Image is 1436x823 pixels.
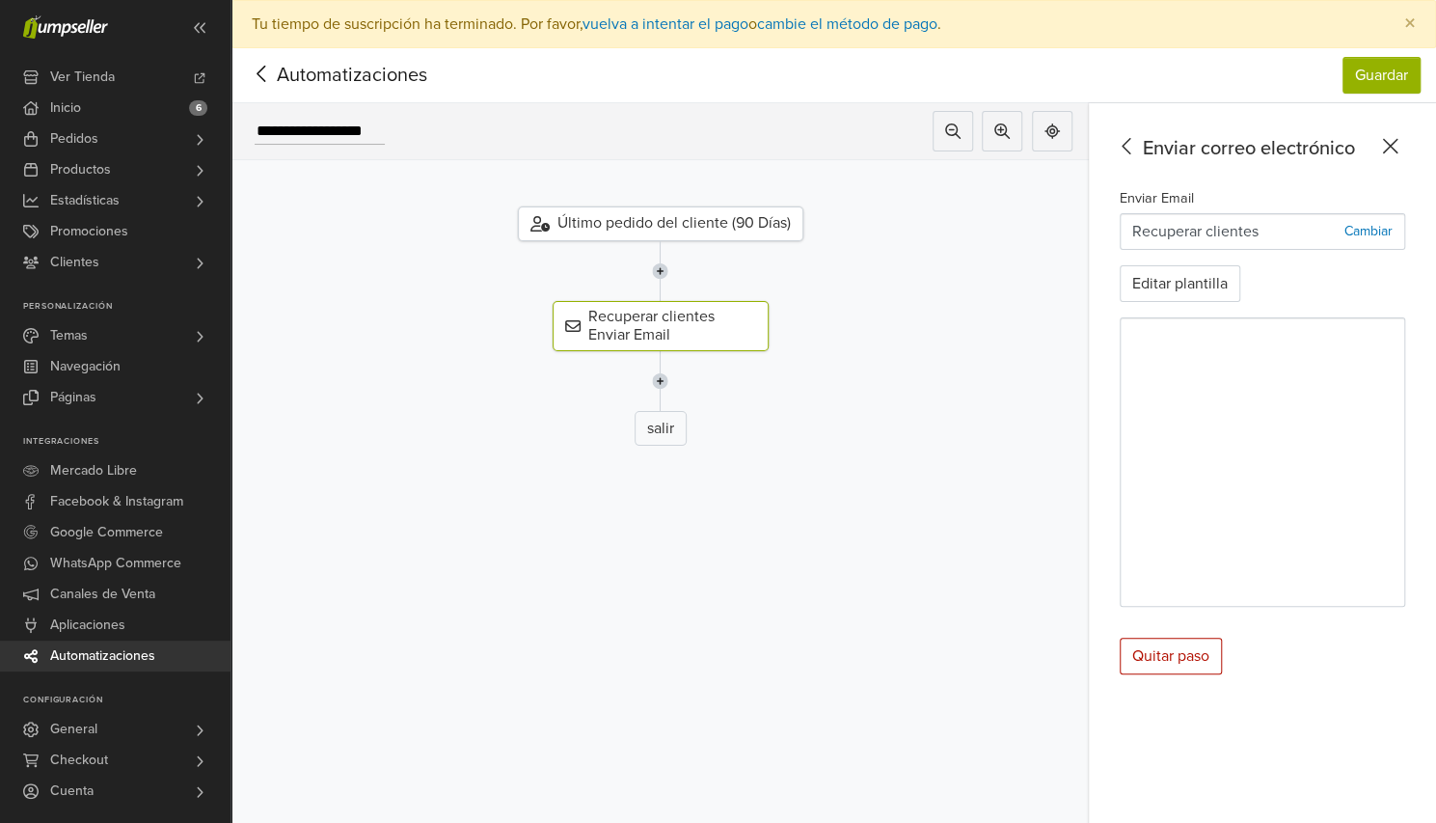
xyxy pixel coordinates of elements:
span: Promociones [50,216,128,247]
span: Automatizaciones [50,641,155,672]
button: Guardar [1342,57,1421,94]
label: Enviar Email [1120,188,1194,209]
span: General [50,714,97,745]
p: Cambiar [1344,221,1393,241]
span: Clientes [50,247,99,278]
span: Inicio [50,93,81,123]
span: Ver Tienda [50,62,115,93]
div: salir [635,411,687,446]
p: Configuración [23,695,230,706]
p: Recuperar clientes [1132,220,1259,243]
span: Canales de Venta [50,579,155,610]
span: Cuenta [50,776,94,807]
div: Último pedido del cliente (90 Días) [518,206,803,241]
span: Automatizaciones [247,61,397,90]
span: Google Commerce [50,517,163,548]
span: × [1404,10,1416,38]
img: line-7960e5f4d2b50ad2986e.svg [652,351,668,411]
span: Mercado Libre [50,455,137,486]
span: Facebook & Instagram [50,486,183,517]
span: Pedidos [50,123,98,154]
div: Quitar paso [1120,638,1222,674]
span: Páginas [50,382,96,413]
span: Checkout [50,745,108,776]
iframe: Recuperar clientes [1121,318,1404,606]
span: WhatsApp Commerce [50,548,181,579]
span: Temas [50,320,88,351]
button: Editar plantilla [1120,265,1240,302]
p: Personalización [23,301,230,313]
img: line-7960e5f4d2b50ad2986e.svg [652,241,668,301]
span: Aplicaciones [50,610,125,641]
span: Navegación [50,351,121,382]
a: cambie el método de pago [757,14,937,34]
button: Close [1385,1,1435,47]
span: Estadísticas [50,185,120,216]
span: Productos [50,154,111,185]
div: Enviar correo electrónico [1112,134,1405,163]
a: vuelva a intentar el pago [583,14,748,34]
span: 6 [189,100,207,116]
div: Recuperar clientes Enviar Email [553,301,769,351]
p: Integraciones [23,436,230,448]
